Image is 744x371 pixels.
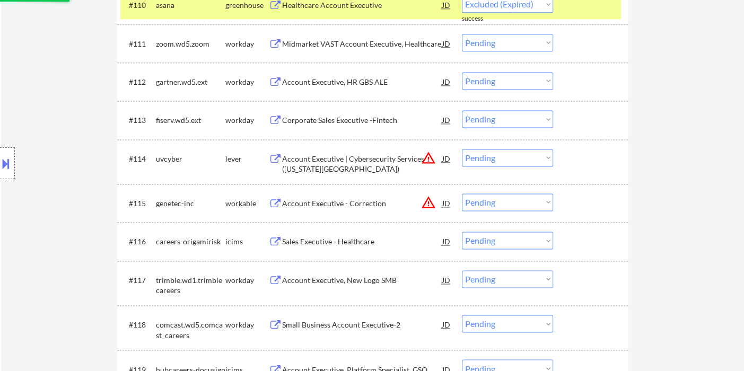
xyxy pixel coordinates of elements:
[441,34,452,53] div: JD
[156,275,225,296] div: trimble.wd1.trimblecareers
[156,39,225,49] div: zoom.wd5.zoom
[225,39,269,49] div: workday
[282,236,442,247] div: Sales Executive - Healthcare
[156,198,225,209] div: genetec-inc
[282,154,442,174] div: Account Executive | Cybersecurity Services ([US_STATE][GEOGRAPHIC_DATA])
[225,198,269,209] div: workable
[129,320,147,330] div: #118
[441,110,452,129] div: JD
[156,236,225,247] div: careers-origamirisk
[282,198,442,209] div: Account Executive - Correction
[156,77,225,87] div: gartner.wd5.ext
[421,151,436,165] button: warning_amber
[225,275,269,286] div: workday
[441,149,452,168] div: JD
[282,115,442,126] div: Corporate Sales Executive -Fintech
[421,195,436,210] button: warning_amber
[441,270,452,289] div: JD
[282,275,442,286] div: Account Executive, New Logo SMB
[225,320,269,330] div: workday
[441,232,452,251] div: JD
[441,315,452,334] div: JD
[225,236,269,247] div: icims
[156,320,225,340] div: comcast.wd5.comcast_careers
[225,154,269,164] div: lever
[156,115,225,126] div: fiserv.wd5.ext
[462,14,504,23] div: success
[129,275,147,286] div: #117
[282,39,442,49] div: Midmarket VAST Account Executive, Healthcare
[225,77,269,87] div: workday
[441,72,452,91] div: JD
[282,320,442,330] div: Small Business Account Executive-2
[156,154,225,164] div: uvcyber
[441,193,452,213] div: JD
[225,115,269,126] div: workday
[282,77,442,87] div: Account Executive, HR GBS ALE
[129,39,147,49] div: #111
